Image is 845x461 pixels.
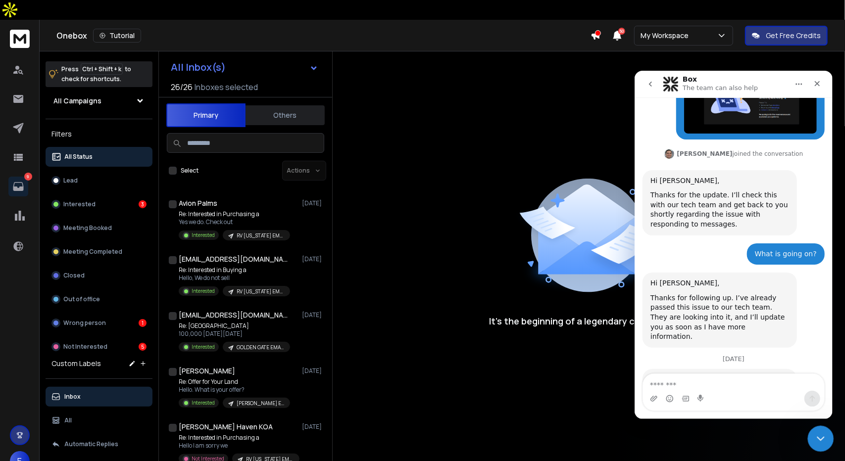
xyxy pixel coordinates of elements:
[302,199,324,207] p: [DATE]
[16,223,154,271] div: Thanks for following up. I’ve already passed this issue to our tech team. They are looking into i...
[490,314,689,328] p: It’s the beginning of a legendary conversation
[179,378,290,386] p: Re: Offer for Your Land
[27,57,35,65] img: tab_domain_overview_orange.svg
[641,31,693,41] p: My Workspace
[46,218,152,238] button: Meeting Booked
[46,313,152,333] button: Wrong person1
[43,80,98,87] b: [PERSON_NAME]
[302,255,324,263] p: [DATE]
[93,29,141,43] button: Tutorial
[171,81,193,93] span: 26 / 26
[179,386,290,394] p: Hello. What is your offer?
[192,343,215,351] p: Interested
[8,303,190,320] textarea: Message…
[192,399,215,407] p: Interested
[53,96,101,106] h1: All Campaigns
[166,103,246,127] button: Primary
[46,387,152,407] button: Inbox
[179,218,290,226] p: Yes we do. Check out
[51,359,101,369] h3: Custom Labels
[16,105,154,115] div: Hi [PERSON_NAME],
[8,77,190,99] div: Raj says…
[64,153,93,161] p: All Status
[112,173,190,194] div: What is going on?
[61,64,131,84] p: Press to check for shortcuts.
[635,71,833,419] iframe: Intercom live chat
[170,320,186,336] button: Send a message…
[46,171,152,190] button: Lead
[179,442,298,450] p: Hello I am sorry we
[46,337,152,357] button: Not Interested5
[8,173,190,202] div: Eloy says…
[120,179,182,188] div: What is going on?
[179,322,290,330] p: Re: [GEOGRAPHIC_DATA]
[81,63,123,75] span: Ctrl + Shift + k
[302,423,324,431] p: [DATE]
[30,78,40,88] img: Profile image for Raj
[8,202,190,285] div: Raj says…
[8,202,162,277] div: Hi [PERSON_NAME],Thanks for following up. I’ve already passed this issue to our tech team. They a...
[179,266,290,274] p: Re: Interested in Buying a
[63,324,71,332] button: Start recording
[16,26,24,34] img: website_grey.svg
[302,367,324,375] p: [DATE]
[8,298,162,369] div: Hey [PERSON_NAME], thanks for your patience.
[16,208,154,218] div: Hi [PERSON_NAME],
[43,79,169,88] div: joined the conversation
[63,224,112,232] p: Meeting Booked
[63,248,122,256] p: Meeting Completed
[63,343,107,351] p: Not Interested
[47,324,55,332] button: Gif picker
[237,232,284,239] p: RV [US_STATE] EMAILS
[16,16,24,24] img: logo_orange.svg
[766,31,821,41] p: Get Free Credits
[139,200,147,208] div: 3
[8,99,190,173] div: Raj says…
[46,242,152,262] button: Meeting Completed
[808,426,834,452] iframe: Intercom live chat
[26,26,70,34] div: Domain: [URL]
[181,167,199,175] label: Select
[179,422,273,432] h1: [PERSON_NAME] Haven KOA
[46,434,152,454] button: Automatic Replies
[8,285,190,298] div: [DATE]
[63,319,106,327] p: Wrong person
[139,343,147,351] div: 5
[618,28,625,35] span: 50
[99,57,106,65] img: tab_keywords_by_traffic_grey.svg
[179,434,298,442] p: Re: Interested in Purchasing a
[163,57,326,77] button: All Inbox(s)
[46,91,152,111] button: All Campaigns
[38,58,89,65] div: Domain Overview
[46,289,152,309] button: Out of office
[179,198,217,208] h1: Avion Palms
[171,62,226,72] h1: All Inbox(s)
[63,177,78,184] p: Lead
[237,288,284,295] p: RV [US_STATE] EMAILS
[179,210,290,218] p: Re: Interested in Purchasing a
[46,266,152,285] button: Closed
[64,440,118,448] p: Automatic Replies
[8,99,162,165] div: Hi [PERSON_NAME],Thanks for the update. I’ll check this with our tech team and get back to you sh...
[237,400,284,407] p: [PERSON_NAME] EMAILS
[302,311,324,319] p: [DATE]
[179,366,235,376] h1: [PERSON_NAME]
[179,310,288,320] h1: [EMAIL_ADDRESS][DOMAIN_NAME]
[63,272,85,279] p: Closed
[15,324,23,332] button: Upload attachment
[46,194,152,214] button: Interested3
[179,274,290,282] p: Hello, We do not sell
[46,127,152,141] h3: Filters
[139,319,147,327] div: 1
[192,231,215,239] p: Interested
[109,58,167,65] div: Keywords by Traffic
[64,416,72,424] p: All
[195,81,258,93] h3: Inboxes selected
[246,104,325,126] button: Others
[745,26,828,46] button: Get Free Credits
[237,344,284,351] p: GOLDEN GATE EMAILS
